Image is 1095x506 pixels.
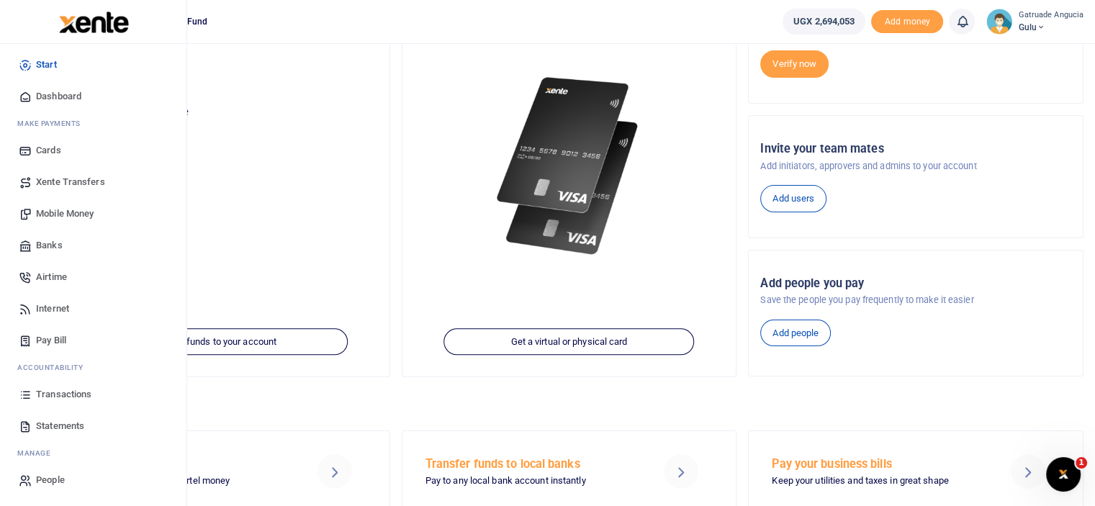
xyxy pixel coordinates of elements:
[986,9,1012,35] img: profile-user
[12,112,175,135] li: M
[425,474,639,489] p: Pay to any local bank account instantly
[760,142,1071,156] h5: Invite your team mates
[444,328,695,356] a: Get a virtual or physical card
[36,238,63,253] span: Banks
[986,9,1083,35] a: profile-user Gatruade Angucia Gulu
[1046,457,1081,492] iframe: Intercom live chat
[36,419,84,433] span: Statements
[67,123,378,137] h5: UGX 2,694,053
[871,15,943,26] a: Add money
[67,52,378,66] h5: Account
[1018,21,1083,34] span: Gulu
[12,135,175,166] a: Cards
[12,49,175,81] a: Start
[55,396,1083,412] h4: Make a transaction
[871,10,943,34] span: Add money
[777,9,871,35] li: Wallet ballance
[425,457,639,471] h5: Transfer funds to local banks
[871,10,943,34] li: Toup your wallet
[36,175,105,189] span: Xente Transfers
[36,302,69,316] span: Internet
[67,105,378,119] p: Your current account balance
[760,320,831,347] a: Add people
[36,207,94,221] span: Mobile Money
[36,473,65,487] span: People
[12,81,175,112] a: Dashboard
[783,9,865,35] a: UGX 2,694,053
[97,328,348,356] a: Add funds to your account
[12,464,175,496] a: People
[58,16,129,27] a: logo-small logo-large logo-large
[28,362,83,373] span: countability
[772,474,985,489] p: Keep your utilities and taxes in great shape
[12,166,175,198] a: Xente Transfers
[12,293,175,325] a: Internet
[12,325,175,356] a: Pay Bill
[36,89,81,104] span: Dashboard
[12,410,175,442] a: Statements
[1018,9,1083,22] small: Gatruade Angucia
[36,270,67,284] span: Airtime
[12,230,175,261] a: Banks
[36,143,61,158] span: Cards
[36,387,91,402] span: Transactions
[24,448,51,458] span: anage
[12,356,175,379] li: Ac
[12,261,175,293] a: Airtime
[12,198,175,230] a: Mobile Money
[760,159,1071,173] p: Add initiators, approvers and admins to your account
[760,293,1071,307] p: Save the people you pay frequently to make it easier
[67,73,378,88] p: Gulu
[760,185,826,212] a: Add users
[772,457,985,471] h5: Pay your business bills
[12,379,175,410] a: Transactions
[59,12,129,33] img: logo-large
[1076,457,1087,469] span: 1
[36,333,66,348] span: Pay Bill
[760,50,829,78] a: Verify now
[760,276,1071,291] h5: Add people you pay
[24,118,81,129] span: ake Payments
[12,442,175,464] li: M
[36,58,57,72] span: Start
[492,66,647,266] img: xente-_physical_cards.png
[793,14,855,29] span: UGX 2,694,053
